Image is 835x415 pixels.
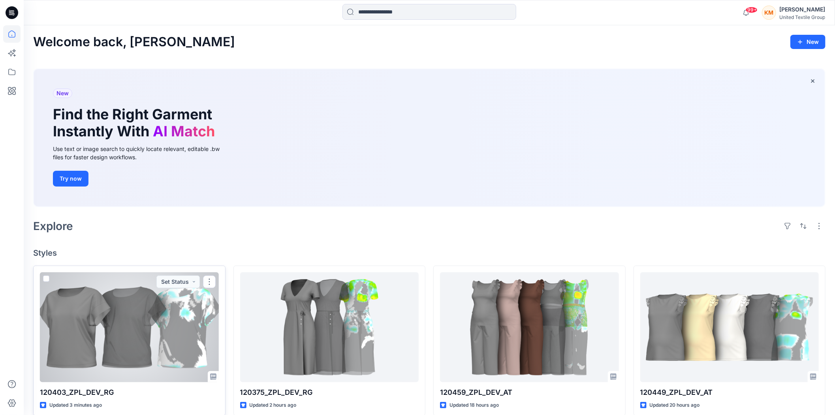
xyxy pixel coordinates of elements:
[53,145,231,161] div: Use text or image search to quickly locate relevant, editable .bw files for faster design workflows.
[240,387,419,398] p: 120375_ZPL_DEV_RG
[746,7,758,13] span: 99+
[40,272,219,382] a: 120403_ZPL_DEV_RG
[640,272,819,382] a: 120449_ZPL_DEV_AT
[762,6,776,20] div: KM
[49,401,102,409] p: Updated 3 minutes ago
[790,35,826,49] button: New
[440,387,619,398] p: 120459_ZPL_DEV_AT
[33,35,235,49] h2: Welcome back, [PERSON_NAME]
[779,5,825,14] div: [PERSON_NAME]
[33,220,73,232] h2: Explore
[779,14,825,20] div: United Textile Group
[53,171,88,187] button: Try now
[449,401,499,409] p: Updated 18 hours ago
[250,401,297,409] p: Updated 2 hours ago
[240,272,419,382] a: 120375_ZPL_DEV_RG
[650,401,700,409] p: Updated 20 hours ago
[440,272,619,382] a: 120459_ZPL_DEV_AT
[33,248,826,258] h4: Styles
[153,123,215,140] span: AI Match
[56,89,69,98] span: New
[640,387,819,398] p: 120449_ZPL_DEV_AT
[53,106,219,140] h1: Find the Right Garment Instantly With
[40,387,219,398] p: 120403_ZPL_DEV_RG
